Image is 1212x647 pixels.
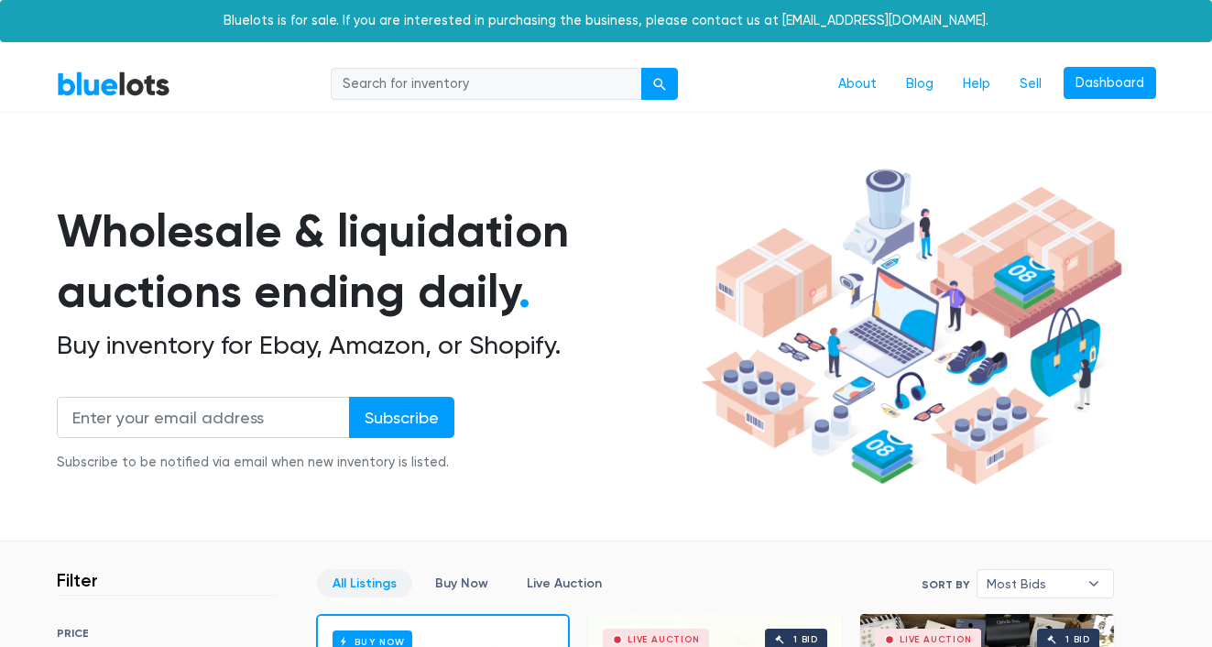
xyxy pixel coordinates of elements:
[694,160,1129,494] img: hero-ee84e7d0318cb26816c560f6b4441b76977f77a177738b4e94f68c95b2b83dbb.png
[987,570,1078,598] span: Most Bids
[891,67,948,102] a: Blog
[793,635,818,644] div: 1 bid
[1065,635,1090,644] div: 1 bid
[519,264,530,319] span: .
[57,397,350,438] input: Enter your email address
[511,569,617,598] a: Live Auction
[1075,570,1113,598] b: ▾
[948,67,1005,102] a: Help
[628,635,700,644] div: Live Auction
[57,71,170,97] a: BlueLots
[57,569,98,591] h3: Filter
[331,68,642,101] input: Search for inventory
[349,397,454,438] input: Subscribe
[420,569,504,598] a: Buy Now
[57,201,694,323] h1: Wholesale & liquidation auctions ending daily
[317,569,412,598] a: All Listings
[922,576,969,593] label: Sort By
[824,67,891,102] a: About
[57,330,694,361] h2: Buy inventory for Ebay, Amazon, or Shopify.
[900,635,972,644] div: Live Auction
[57,453,454,473] div: Subscribe to be notified via email when new inventory is listed.
[1064,67,1156,100] a: Dashboard
[57,627,276,640] h6: PRICE
[1005,67,1056,102] a: Sell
